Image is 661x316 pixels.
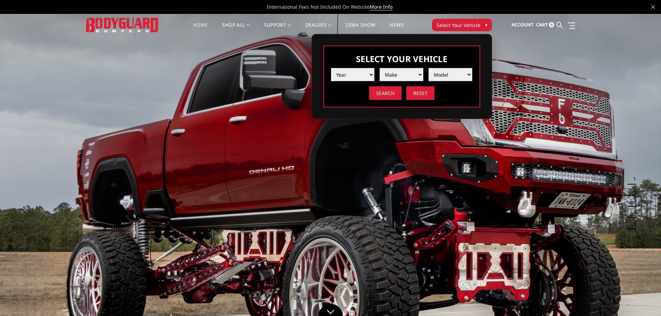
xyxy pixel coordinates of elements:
button: 3 of 5 [629,196,636,207]
a: News [389,23,404,36]
span: 0 [549,22,554,27]
input: Search [369,86,401,100]
span: Select Your Vehicle [437,22,480,29]
span: Cart [536,22,548,28]
img: BODYGUARD BUMPERS [86,18,159,32]
input: Reset [406,86,434,100]
button: Select Your Vehicle [432,19,492,31]
button: 4 of 5 [629,207,636,218]
a: SEMA Show [345,23,375,36]
button: 2 of 5 [629,185,636,196]
a: Dealers [305,23,332,36]
a: Support [264,23,291,36]
h3: Select Your Vehicle [331,53,473,65]
a: Account [511,16,534,34]
select: Please select the value from list. [331,68,375,81]
select: Please select the value from list. [380,68,423,81]
iframe: Chat Widget [626,283,661,316]
a: More Info [370,3,392,10]
a: Click to Down [319,304,343,316]
span: Account [511,22,534,28]
button: 5 of 5 [629,218,636,229]
a: Home [193,23,208,36]
button: 1 of 5 [629,173,636,185]
a: Cart 0 [536,16,554,34]
span: ▾ [485,21,488,28]
a: shop all [222,23,250,36]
